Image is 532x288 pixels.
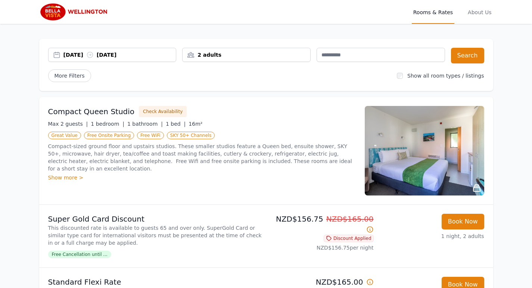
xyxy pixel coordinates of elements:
img: Bella Vista Wellington [39,3,111,21]
div: 2 adults [183,51,310,59]
div: [DATE] [DATE] [63,51,176,59]
span: SKY 50+ Channels [167,132,215,139]
p: NZD$156.75 per night [269,244,374,251]
span: More Filters [48,69,91,82]
p: Super Gold Card Discount [48,214,263,224]
p: NZD$156.75 [269,214,374,235]
button: Search [451,48,484,63]
span: 16m² [189,121,202,127]
span: Great Value [48,132,81,139]
span: 1 bedroom | [91,121,124,127]
button: Check Availability [139,106,187,117]
p: Standard Flexi Rate [48,277,263,287]
span: NZD$165.00 [326,215,374,223]
span: Free Onsite Parking [84,132,134,139]
span: 1 bathroom | [127,121,163,127]
h3: Compact Queen Studio [48,106,135,117]
span: Max 2 guests | [48,121,88,127]
p: This discounted rate is available to guests 65 and over only. SuperGold Card or similar type card... [48,224,263,247]
span: Discount Applied [324,235,374,242]
label: Show all room types / listings [407,73,484,79]
p: 1 night, 2 adults [380,232,484,240]
button: Book Now [442,214,484,229]
span: Free Cancellation until ... [48,251,111,258]
div: Show more > [48,174,356,181]
span: 1 bed | [166,121,186,127]
span: Free WiFi [137,132,164,139]
p: NZD$165.00 [269,277,374,287]
p: Compact-sized ground floor and upstairs studios. These smaller studios feature a Queen bed, ensui... [48,143,356,172]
